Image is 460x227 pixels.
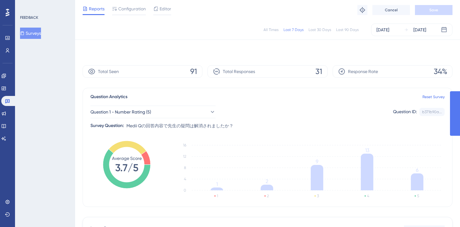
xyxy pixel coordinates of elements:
div: Question ID: [393,108,417,116]
text: 4 [367,194,369,198]
div: All Times [263,27,279,32]
span: Configuration [118,5,146,13]
tspan: 16 [183,143,186,147]
span: Reports [89,5,105,13]
tspan: 12 [183,154,186,159]
tspan: 0 [184,188,186,193]
text: 2 [267,194,269,198]
span: Medii Qの回答内容で先生の疑問は解消されましたか？ [126,122,233,129]
tspan: Average Score [112,156,142,161]
span: Question Analytics [90,93,127,101]
div: [DATE] [376,26,389,34]
a: Reset Survey [422,94,445,99]
span: Cancel [385,8,398,13]
button: Cancel [372,5,410,15]
text: 3 [317,194,319,198]
text: 5 [417,194,419,198]
span: Total Seen [98,68,119,75]
div: FEEDBACK [20,15,38,20]
tspan: 4 [184,177,186,181]
span: Save [429,8,438,13]
tspan: 9 [316,159,318,165]
div: [DATE] [413,26,426,34]
span: Total Responses [223,68,255,75]
text: 1 [217,194,218,198]
button: Save [415,5,452,15]
span: 34% [434,66,447,77]
tspan: 2 [266,178,268,184]
div: Last 7 Days [284,27,304,32]
div: Last 30 Days [309,27,331,32]
div: Last 90 Days [336,27,359,32]
div: Survey Question: [90,122,124,129]
tspan: 13 [365,147,369,153]
iframe: UserGuiding AI Assistant Launcher [434,202,452,221]
div: b371b90a... [422,109,442,114]
span: Question 1 - Number Rating (5) [90,108,151,116]
tspan: 6 [416,167,418,173]
button: Question 1 - Number Rating (5) [90,106,216,118]
tspan: 3.7/5 [115,162,138,174]
span: Response Rate [348,68,378,75]
span: Editor [160,5,171,13]
button: Surveys [20,28,41,39]
tspan: 8 [184,166,186,170]
tspan: 1 [216,181,218,187]
span: 91 [190,66,197,77]
span: 31 [315,66,322,77]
